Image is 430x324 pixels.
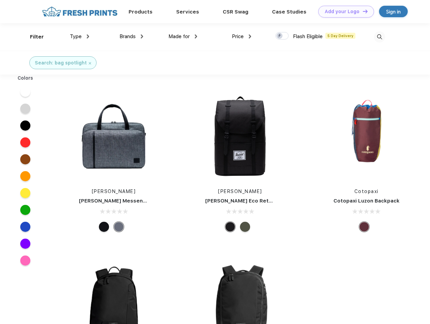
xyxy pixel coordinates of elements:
[232,33,244,39] span: Price
[325,9,359,15] div: Add your Logo
[225,222,235,232] div: Black
[141,34,143,38] img: dropdown.png
[129,9,153,15] a: Products
[92,189,136,194] a: [PERSON_NAME]
[218,189,262,194] a: [PERSON_NAME]
[35,59,87,66] div: Search: bag spotlight
[79,198,152,204] a: [PERSON_NAME] Messenger
[374,31,385,43] img: desktop_search.svg
[195,34,197,38] img: dropdown.png
[240,222,250,232] div: Forest
[333,198,400,204] a: Cotopaxi Luzon Backpack
[119,33,136,39] span: Brands
[325,33,355,39] span: 5 Day Delivery
[99,222,109,232] div: Black
[386,8,401,16] div: Sign in
[168,33,190,39] span: Made for
[40,6,119,18] img: fo%20logo%202.webp
[363,9,368,13] img: DT
[12,75,38,82] div: Colors
[30,33,44,41] div: Filter
[87,34,89,38] img: dropdown.png
[195,91,285,181] img: func=resize&h=266
[89,62,91,64] img: filter_cancel.svg
[379,6,408,17] a: Sign in
[354,189,379,194] a: Cotopaxi
[205,198,343,204] a: [PERSON_NAME] Eco Retreat 15" Computer Backpack
[359,222,369,232] div: Surprise
[249,34,251,38] img: dropdown.png
[114,222,124,232] div: Raven Crosshatch
[322,91,411,181] img: func=resize&h=266
[293,33,323,39] span: Flash Eligible
[69,91,159,181] img: func=resize&h=266
[70,33,82,39] span: Type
